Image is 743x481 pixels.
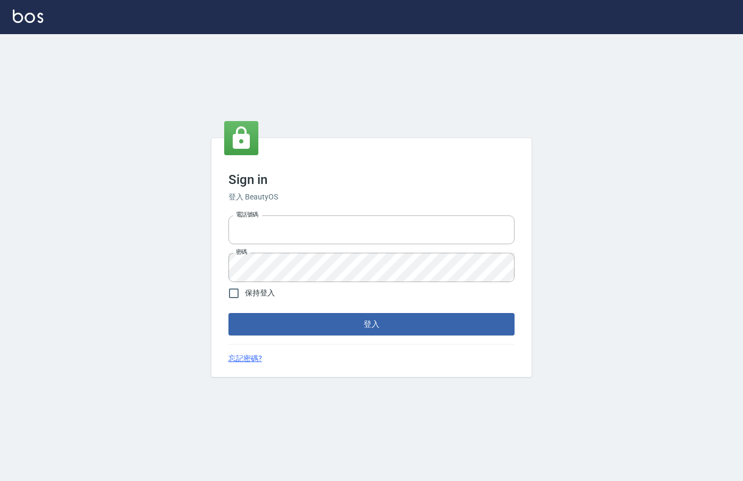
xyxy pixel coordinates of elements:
[228,191,515,203] h6: 登入 BeautyOS
[236,248,247,256] label: 密碼
[228,353,262,364] a: 忘記密碼?
[13,10,43,23] img: Logo
[228,172,515,187] h3: Sign in
[228,313,515,335] button: 登入
[236,211,258,219] label: 電話號碼
[245,287,275,299] span: 保持登入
